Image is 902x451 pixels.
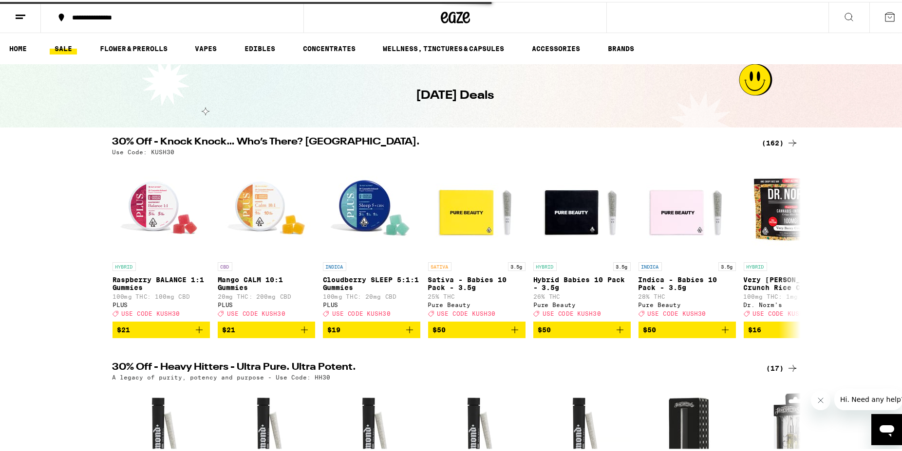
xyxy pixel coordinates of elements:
[508,260,526,269] p: 3.5g
[218,158,315,255] img: PLUS - Mango CALM 10:1 Gummies
[428,260,451,269] p: SATIVA
[639,158,736,320] a: Open page for Indica - Babies 10 Pack - 3.5g from Pure Beauty
[113,158,210,255] img: PLUS - Raspberry BALANCE 1:1 Gummies
[533,274,631,289] p: Hybrid Babies 10 Pack - 3.5g
[113,372,331,379] p: A legacy of purity, potency and purpose - Use Code: HH30
[744,158,841,255] img: Dr. Norm's - Very Berry Crunch Rice Crispy Treat
[744,274,841,289] p: Very [PERSON_NAME] Crunch Rice Crispy Treat
[648,308,706,315] span: USE CODE KUSH30
[533,320,631,336] button: Add to bag
[428,291,526,298] p: 25% THC
[428,300,526,306] div: Pure Beauty
[113,291,210,298] p: 100mg THC: 100mg CBD
[328,324,341,332] span: $19
[428,320,526,336] button: Add to bag
[533,158,631,320] a: Open page for Hybrid Babies 10 Pack - 3.5g from Pure Beauty
[811,389,830,408] iframe: Close message
[190,41,222,53] a: VAPES
[718,260,736,269] p: 3.5g
[613,260,631,269] p: 3.5g
[527,41,585,53] a: ACCESSORIES
[603,41,639,53] a: BRANDS
[433,324,446,332] span: $50
[323,158,420,320] a: Open page for Cloudberry SLEEP 5:1:1 Gummies from PLUS
[122,308,180,315] span: USE CODE KUSH30
[538,324,551,332] span: $50
[744,291,841,298] p: 100mg THC: 1mg CBD
[323,291,420,298] p: 100mg THC: 20mg CBD
[218,320,315,336] button: Add to bag
[240,41,280,53] a: EDIBLES
[218,291,315,298] p: 20mg THC: 200mg CBD
[218,260,232,269] p: CBD
[437,308,496,315] span: USE CODE KUSH30
[113,274,210,289] p: Raspberry BALANCE 1:1 Gummies
[533,158,631,255] img: Pure Beauty - Hybrid Babies 10 Pack - 3.5g
[533,260,557,269] p: HYBRID
[323,320,420,336] button: Add to bag
[218,158,315,320] a: Open page for Mango CALM 10:1 Gummies from PLUS
[428,158,526,320] a: Open page for Sativa - Babies 10 Pack - 3.5g from Pure Beauty
[533,300,631,306] div: Pure Beauty
[113,135,751,147] h2: 30% Off - Knock Knock… Who’s There? [GEOGRAPHIC_DATA].
[643,324,657,332] span: $50
[113,361,751,372] h2: 30% Off - Heavy Hitters - Ultra Pure. Ultra Potent.
[767,361,798,372] a: (17)
[113,260,136,269] p: HYBRID
[218,300,315,306] div: PLUS
[428,274,526,289] p: Sativa - Babies 10 Pack - 3.5g
[298,41,360,53] a: CONCENTRATES
[323,260,346,269] p: INDICA
[416,86,494,102] h1: [DATE] Deals
[227,308,285,315] span: USE CODE KUSH30
[533,291,631,298] p: 26% THC
[744,300,841,306] div: Dr. Norm's
[639,291,736,298] p: 28% THC
[223,324,236,332] span: $21
[113,300,210,306] div: PLUS
[749,324,762,332] span: $16
[543,308,601,315] span: USE CODE KUSH30
[744,158,841,320] a: Open page for Very Berry Crunch Rice Crispy Treat from Dr. Norm's
[323,300,420,306] div: PLUS
[744,320,841,336] button: Add to bag
[117,324,131,332] span: $21
[113,320,210,336] button: Add to bag
[639,274,736,289] p: Indica - Babies 10 Pack - 3.5g
[50,41,77,53] a: SALE
[639,300,736,306] div: Pure Beauty
[323,274,420,289] p: Cloudberry SLEEP 5:1:1 Gummies
[753,308,811,315] span: USE CODE KUSH30
[6,7,70,15] span: Hi. Need any help?
[428,158,526,255] img: Pure Beauty - Sativa - Babies 10 Pack - 3.5g
[113,158,210,320] a: Open page for Raspberry BALANCE 1:1 Gummies from PLUS
[639,260,662,269] p: INDICA
[218,274,315,289] p: Mango CALM 10:1 Gummies
[323,158,420,255] img: PLUS - Cloudberry SLEEP 5:1:1 Gummies
[378,41,509,53] a: WELLNESS, TINCTURES & CAPSULES
[639,320,736,336] button: Add to bag
[762,135,798,147] a: (162)
[95,41,172,53] a: FLOWER & PREROLLS
[639,158,736,255] img: Pure Beauty - Indica - Babies 10 Pack - 3.5g
[113,147,175,153] p: Use Code: KUSH30
[744,260,767,269] p: HYBRID
[4,41,32,53] a: HOME
[332,308,391,315] span: USE CODE KUSH30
